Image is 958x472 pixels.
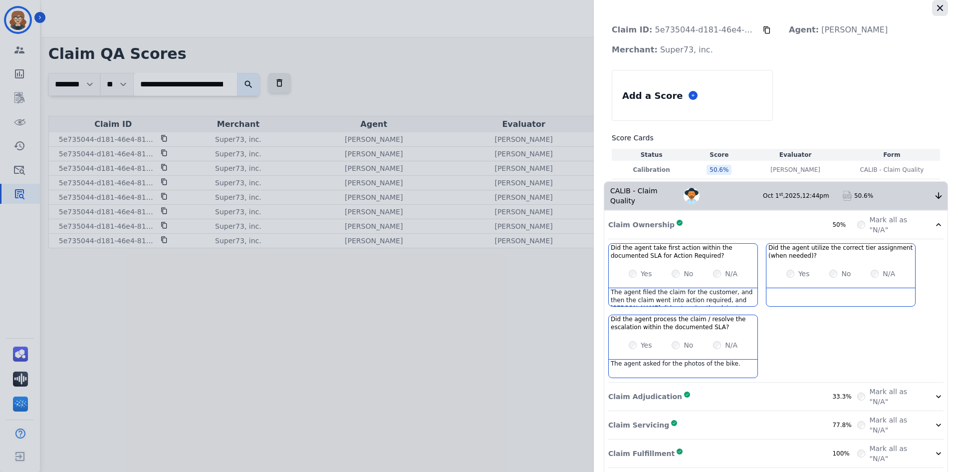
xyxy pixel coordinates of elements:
[604,20,763,40] p: 5e735044-d181-46e4-8142-318a0c9b6910
[869,415,922,435] label: Mark all as "N/A"
[869,215,922,235] label: Mark all as "N/A"
[609,360,757,378] div: The agent asked for the photos of the bike.
[608,220,675,230] p: Claim Ownership
[641,269,652,279] label: Yes
[612,149,691,161] th: Status
[684,340,693,350] label: No
[608,420,669,430] p: Claim Servicing
[725,340,737,350] label: N/A
[707,165,731,175] div: 50.6 %
[608,392,682,402] p: Claim Adjudication
[684,188,700,204] img: Avatar
[832,450,857,458] div: 100%
[612,25,652,34] strong: Claim ID:
[684,269,693,279] label: No
[620,87,685,104] div: Add a Score
[854,192,934,200] div: 50.6%
[691,149,747,161] th: Score
[725,269,737,279] label: N/A
[832,221,857,229] div: 50%
[614,166,689,174] p: Calibration
[747,149,843,161] th: Evaluator
[612,45,658,54] strong: Merchant:
[798,269,810,279] label: Yes
[604,40,721,60] p: Super73, inc.
[609,288,757,306] div: The agent filed the claim for the customer, and then the claim went into action required, and [PE...
[883,269,895,279] label: N/A
[604,182,684,210] div: CALIB - Claim Quality
[611,244,755,260] h3: Did the agent take first action within the documented SLA for Action Required?
[611,315,755,331] h3: Did the agent process the claim / resolve the escalation within the documented SLA?
[844,149,940,161] th: Form
[770,166,820,174] p: [PERSON_NAME]
[768,244,913,260] h3: Did the agent utilize the correct tier assignment (when needed)?
[841,269,851,279] label: No
[781,20,896,40] p: [PERSON_NAME]
[802,192,829,199] span: 12:44pm
[832,421,857,429] div: 77.8%
[641,340,652,350] label: Yes
[842,191,852,201] img: qa-pdf.svg
[779,192,783,197] sup: st
[763,192,842,200] div: Oct 1 , 2025 ,
[869,387,922,407] label: Mark all as "N/A"
[789,25,819,34] strong: Agent:
[832,393,857,401] div: 33.3%
[860,166,924,174] span: CALIB - Claim Quality
[612,133,940,143] h3: Score Cards
[608,449,675,459] p: Claim Fulfillment
[869,444,922,464] label: Mark all as "N/A"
